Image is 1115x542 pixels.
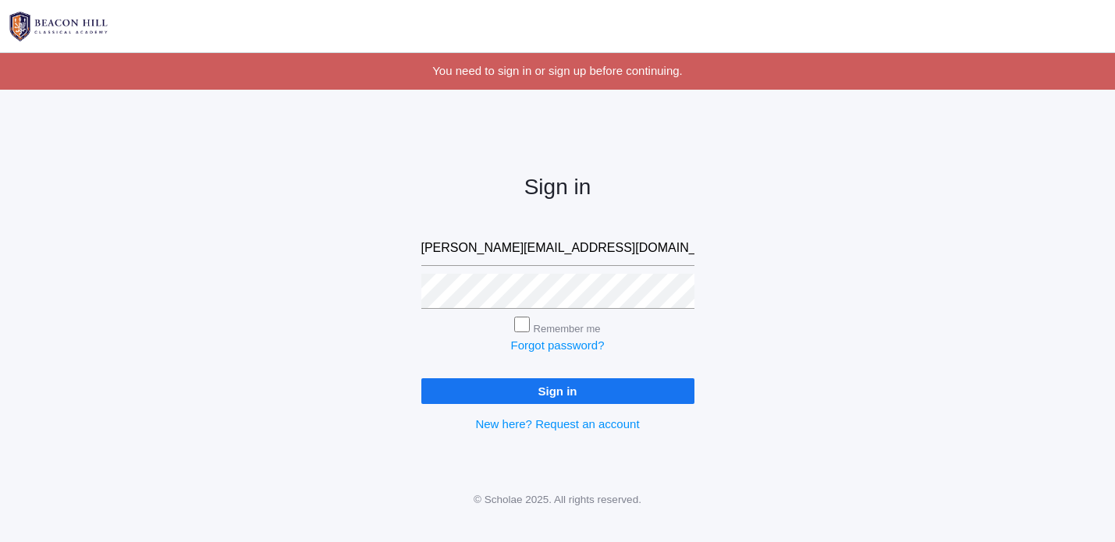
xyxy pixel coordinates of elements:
[475,417,639,430] a: New here? Request an account
[534,323,601,335] label: Remember me
[421,231,694,266] input: Email address
[421,175,694,200] h2: Sign in
[510,338,604,352] a: Forgot password?
[421,378,694,404] input: Sign in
